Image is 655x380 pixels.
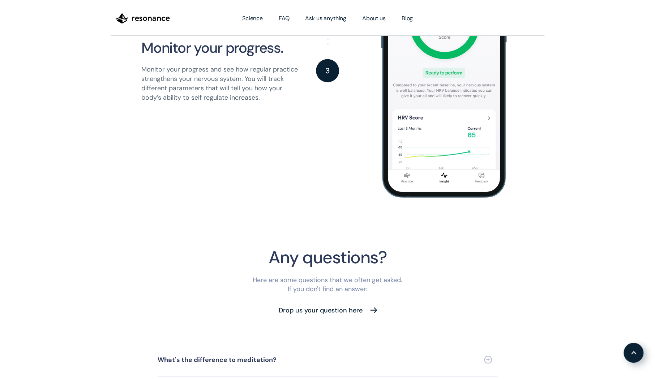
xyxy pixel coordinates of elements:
[141,65,299,102] p: Monitor your progress and see how regular practice strengthens your nervous system. You will trac...
[325,67,330,75] div: 3
[279,307,363,314] div: Drop us your question here
[394,8,421,29] a: Blog
[269,248,387,267] h1: Any questions?
[279,299,376,321] a: Drop us your question here
[253,276,402,294] p: Here are some questions that we often get asked. If you don't find an answer:
[354,8,394,29] a: About us
[141,39,283,56] h2: Monitor your progress.
[111,7,175,30] a: home
[234,8,271,29] a: Science
[271,8,297,29] a: FAQ
[158,343,497,377] a: What's the difference to meditation?
[369,305,378,315] img: Arrow pointing right
[158,357,277,363] div: What's the difference to meditation?
[484,356,492,364] img: Expand FAQ section
[297,8,354,29] a: Ask us anything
